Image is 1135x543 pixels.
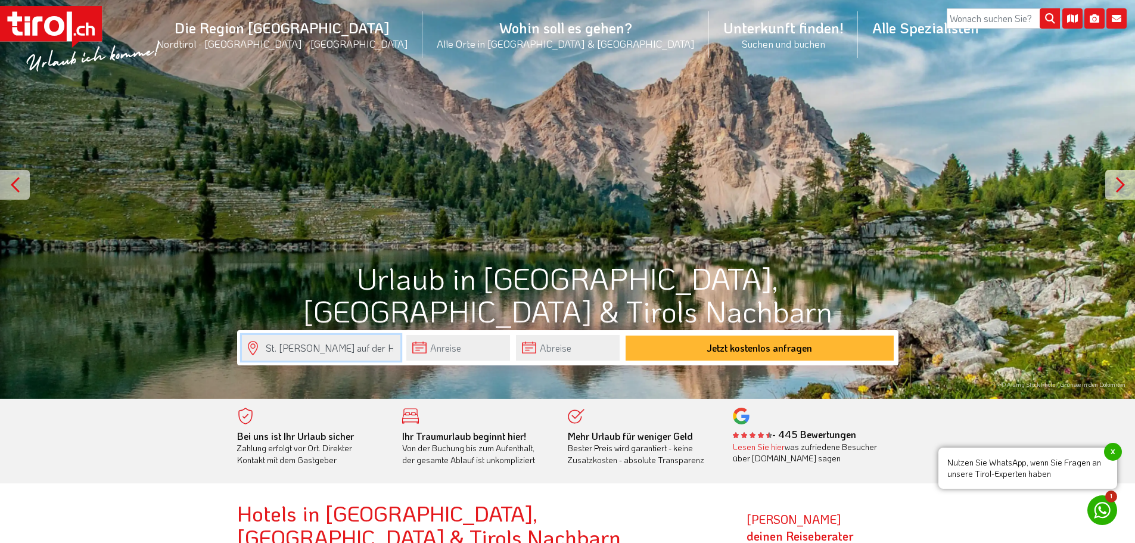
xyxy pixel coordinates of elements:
b: - 445 Bewertungen [733,428,856,440]
a: Alle Spezialisten [858,5,993,50]
span: Nutzen Sie WhatsApp, wenn Sie Fragen an unsere Tirol-Experten haben [938,448,1117,489]
input: Wonach suchen Sie? [947,8,1060,29]
div: Zahlung erfolgt vor Ort. Direkter Kontakt mit dem Gastgeber [237,430,385,466]
div: Bester Preis wird garantiert - keine Zusatzkosten - absolute Transparenz [568,430,716,466]
div: was zufriedene Besucher über [DOMAIN_NAME] sagen [733,441,881,464]
small: Suchen und buchen [723,37,844,50]
a: 1 Nutzen Sie WhatsApp, wenn Sie Fragen an unsere Tirol-Experten habenx [1087,495,1117,525]
input: Abreise [516,335,620,361]
a: Wohin soll es gehen?Alle Orte in [GEOGRAPHIC_DATA] & [GEOGRAPHIC_DATA] [422,5,709,63]
i: Fotogalerie [1084,8,1105,29]
small: Nordtirol - [GEOGRAPHIC_DATA] - [GEOGRAPHIC_DATA] [157,37,408,50]
i: Kontakt [1106,8,1127,29]
span: x [1104,443,1122,461]
div: Von der Buchung bis zum Aufenthalt, der gesamte Ablauf ist unkompliziert [402,430,550,466]
button: Jetzt kostenlos anfragen [626,336,894,361]
a: Die Region [GEOGRAPHIC_DATA]Nordtirol - [GEOGRAPHIC_DATA] - [GEOGRAPHIC_DATA] [142,5,422,63]
b: Mehr Urlaub für weniger Geld [568,430,693,442]
img: google [733,408,750,424]
b: Ihr Traumurlaub beginnt hier! [402,430,526,442]
a: Unterkunft finden!Suchen und buchen [709,5,858,63]
input: Anreise [406,335,510,361]
a: Lesen Sie hier [733,441,785,452]
span: 1 [1105,491,1117,502]
input: Wo soll's hingehen? [242,335,400,361]
i: Karte öffnen [1062,8,1083,29]
small: Alle Orte in [GEOGRAPHIC_DATA] & [GEOGRAPHIC_DATA] [437,37,695,50]
b: Bei uns ist Ihr Urlaub sicher [237,430,354,442]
